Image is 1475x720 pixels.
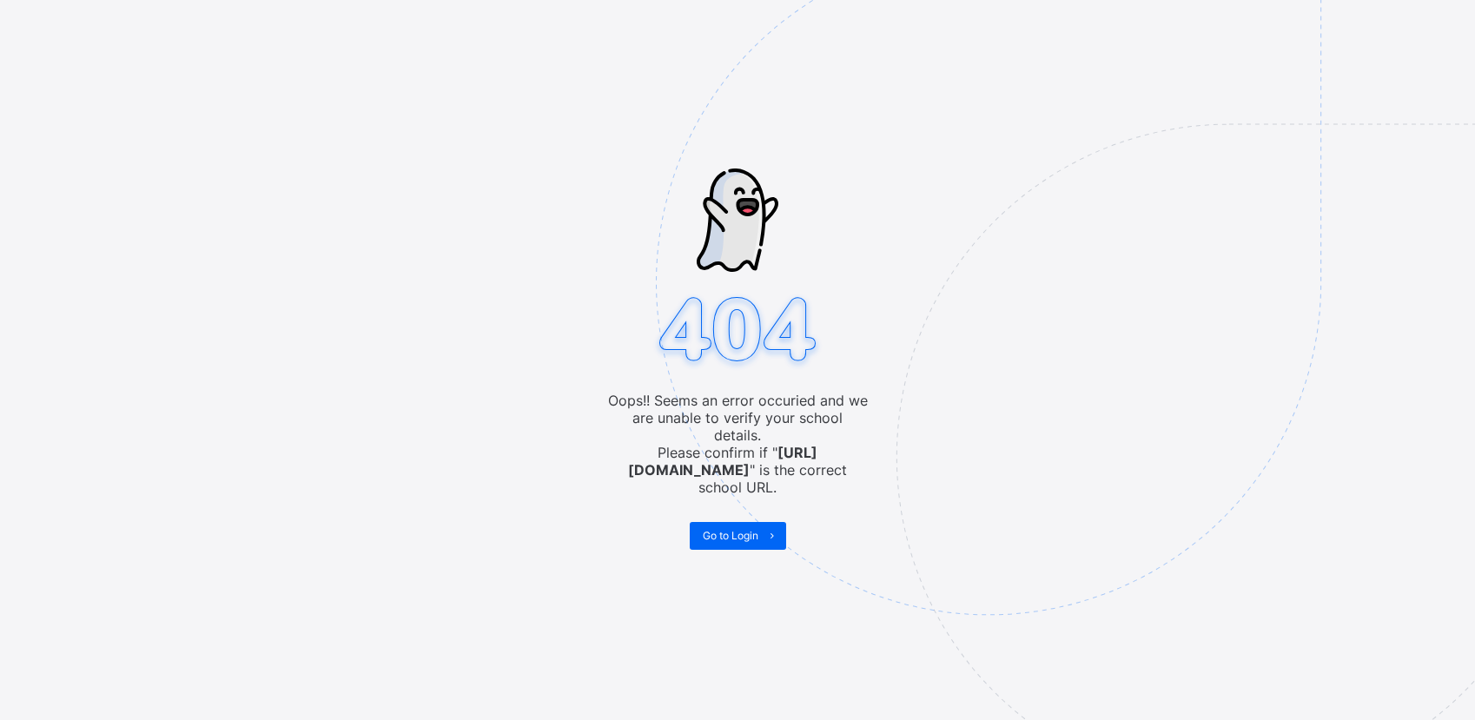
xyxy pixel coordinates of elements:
img: 404.8bbb34c871c4712298a25e20c4dc75c7.svg [652,292,823,371]
b: [URL][DOMAIN_NAME] [628,444,817,479]
span: Oops!! Seems an error occuried and we are unable to verify your school details. [607,392,868,444]
span: Please confirm if " " is the correct school URL. [607,444,868,496]
span: Go to Login [703,529,758,542]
